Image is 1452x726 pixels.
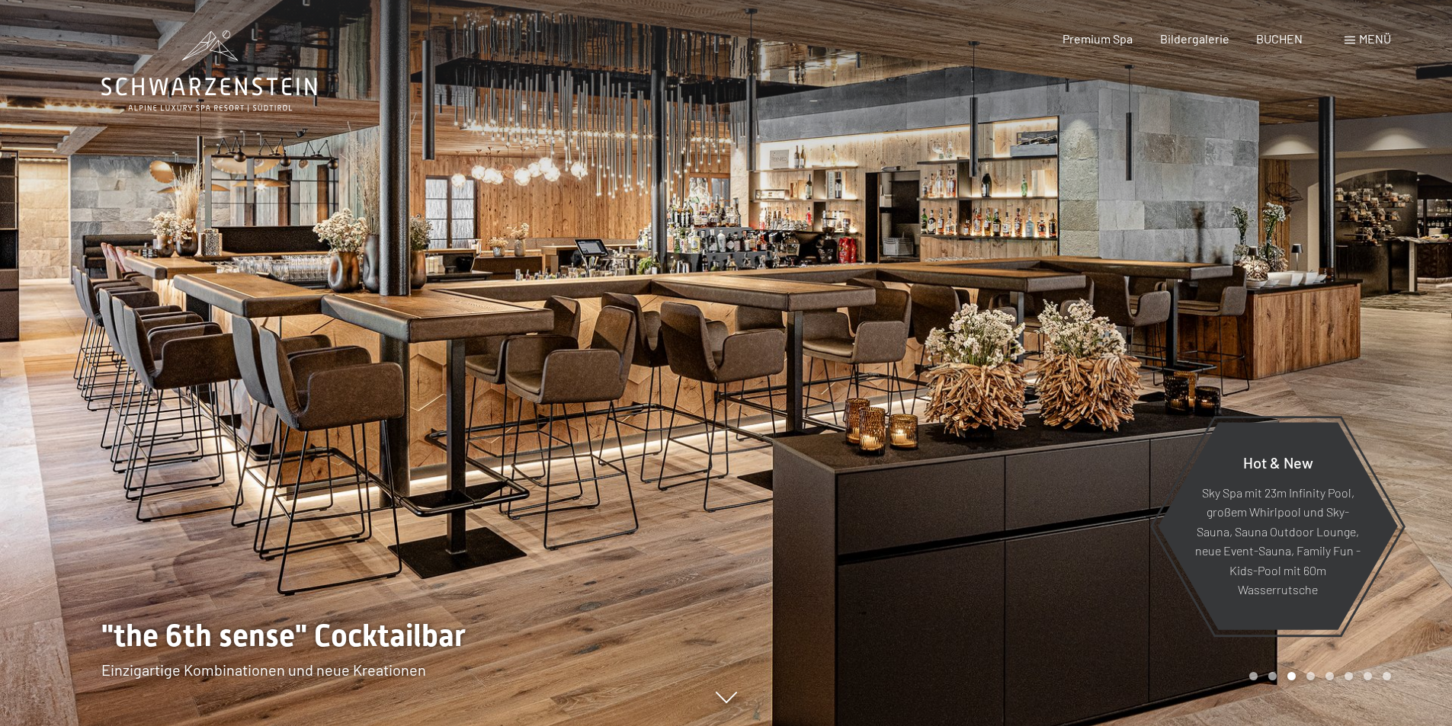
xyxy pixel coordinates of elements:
[1383,672,1391,680] div: Carousel Page 8
[1268,672,1277,680] div: Carousel Page 2
[1249,672,1258,680] div: Carousel Page 1
[1244,672,1391,680] div: Carousel Pagination
[1306,672,1315,680] div: Carousel Page 4
[1160,31,1229,46] a: Bildergalerie
[1243,453,1313,471] span: Hot & New
[1345,672,1353,680] div: Carousel Page 6
[1325,672,1334,680] div: Carousel Page 5
[1359,31,1391,46] span: Menü
[1195,482,1361,600] p: Sky Spa mit 23m Infinity Pool, großem Whirlpool und Sky-Sauna, Sauna Outdoor Lounge, neue Event-S...
[1364,672,1372,680] div: Carousel Page 7
[1287,672,1296,680] div: Carousel Page 3 (Current Slide)
[1157,421,1399,631] a: Hot & New Sky Spa mit 23m Infinity Pool, großem Whirlpool und Sky-Sauna, Sauna Outdoor Lounge, ne...
[1063,31,1133,46] a: Premium Spa
[1256,31,1303,46] a: BUCHEN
